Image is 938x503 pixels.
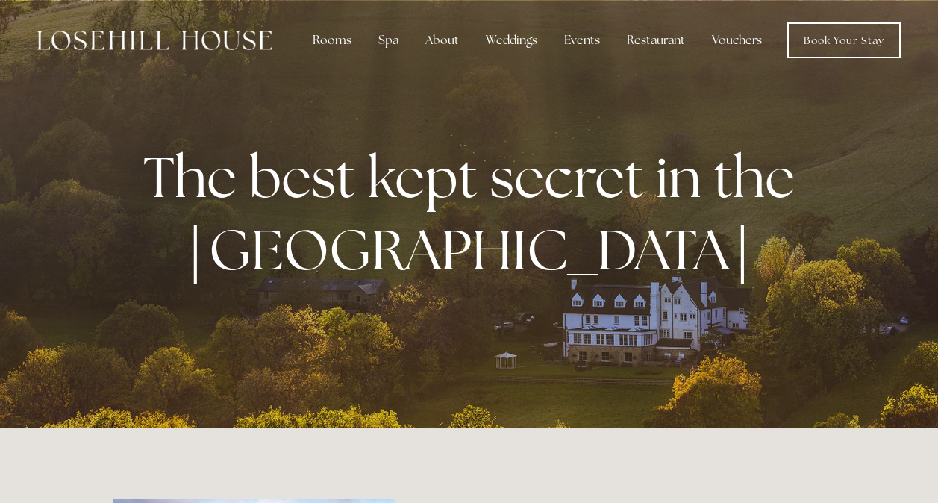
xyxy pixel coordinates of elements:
div: Rooms [301,25,363,55]
div: Events [552,25,612,55]
img: Losehill House [37,31,272,50]
div: Spa [366,25,410,55]
strong: The best kept secret in the [GEOGRAPHIC_DATA] [143,140,807,287]
a: Book Your Stay [787,22,901,58]
div: About [413,25,471,55]
a: Vouchers [700,25,774,55]
div: Restaurant [615,25,697,55]
div: Weddings [474,25,549,55]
